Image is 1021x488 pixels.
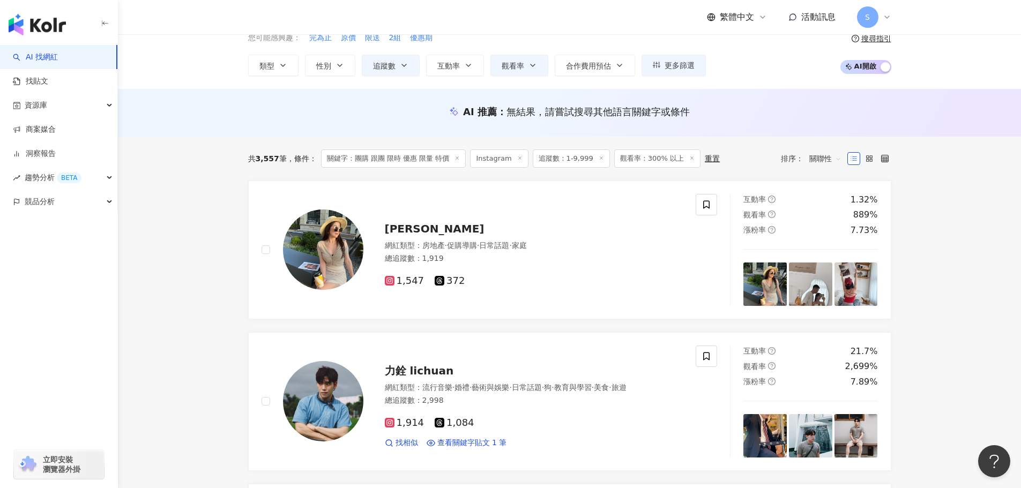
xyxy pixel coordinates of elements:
[283,361,363,441] img: KOL Avatar
[385,364,454,377] span: 力銓 lichuan
[396,438,418,448] span: 找相似
[512,383,542,392] span: 日常話題
[542,383,544,392] span: ·
[389,33,401,43] span: 2組
[743,414,787,457] img: post-image
[410,33,433,43] span: 優惠期
[554,383,592,392] span: 教育與學習
[25,93,47,117] span: 資源庫
[853,209,878,221] div: 889%
[555,55,635,76] button: 合作費用預估
[768,196,776,203] span: question-circle
[25,190,55,214] span: 競品分析
[9,14,66,35] img: logo
[259,62,274,70] span: 類型
[768,226,776,234] span: question-circle
[362,55,420,76] button: 追蹤數
[57,172,81,183] div: BETA
[340,32,356,44] button: 原價
[385,253,683,264] div: 總追蹤數 ： 1,919
[609,383,611,392] span: ·
[17,456,38,473] img: chrome extension
[248,181,891,319] a: KOL Avatar[PERSON_NAME]網紅類型：房地產·促購導購·日常話題·家庭總追蹤數：1,9191,547372互動率question-circle1.32%觀看率question-...
[743,226,766,234] span: 漲粉率
[470,149,528,168] span: Instagram
[256,154,279,163] span: 3,557
[321,149,466,168] span: 關鍵字：團購 跟團 限時 優惠 限量 特價
[341,33,356,43] span: 原價
[248,154,287,163] div: 共 筆
[385,438,418,448] a: 找相似
[594,383,609,392] span: 美食
[861,34,891,43] div: 搜尋指引
[385,417,424,429] span: 1,914
[422,383,452,392] span: 流行音樂
[865,11,870,23] span: S
[389,32,402,44] button: 2組
[512,241,527,250] span: 家庭
[43,455,80,474] span: 立即安裝 瀏覽器外掛
[435,417,474,429] span: 1,084
[435,275,465,287] span: 372
[445,241,447,250] span: ·
[978,445,1010,477] iframe: Help Scout Beacon - Open
[592,383,594,392] span: ·
[533,149,610,168] span: 追蹤數：1-9,999
[490,55,548,76] button: 觀看率
[768,362,776,370] span: question-circle
[469,383,472,392] span: ·
[385,382,683,393] div: 網紅類型 ：
[809,150,841,167] span: 關聯性
[851,224,878,236] div: 7.73%
[743,362,766,371] span: 觀看率
[365,33,380,43] span: 限送
[665,61,695,70] span: 更多篩選
[781,150,847,167] div: 排序：
[385,241,683,251] div: 網紅類型 ：
[705,154,720,163] div: 重置
[14,450,104,479] a: chrome extension立即安裝 瀏覽器外掛
[768,347,776,355] span: question-circle
[506,106,690,117] span: 無結果，請嘗試搜尋其他語言關鍵字或條件
[509,383,511,392] span: ·
[287,154,317,163] span: 條件 ：
[25,166,81,190] span: 趨勢分析
[743,211,766,219] span: 觀看率
[305,55,355,76] button: 性別
[437,62,460,70] span: 互動率
[452,383,454,392] span: ·
[614,149,700,168] span: 觀看率：300% 以上
[768,211,776,218] span: question-circle
[851,194,878,206] div: 1.32%
[309,33,332,43] span: 完為止
[316,62,331,70] span: 性別
[834,262,878,306] img: post-image
[472,383,509,392] span: 藝術與娛樂
[385,395,683,406] div: 總追蹤數 ： 2,998
[373,62,396,70] span: 追蹤數
[743,262,787,306] img: post-image
[13,148,56,159] a: 洞察報告
[454,383,469,392] span: 婚禮
[479,241,509,250] span: 日常話題
[509,241,511,250] span: ·
[789,414,832,457] img: post-image
[437,438,507,448] span: 查看關鍵字貼文 1 筆
[851,376,878,388] div: 7.89%
[385,222,485,235] span: [PERSON_NAME]
[385,275,424,287] span: 1,547
[463,105,690,118] div: AI 推薦 ：
[544,383,552,392] span: 狗
[612,383,627,392] span: 旅遊
[552,383,554,392] span: ·
[642,55,706,76] button: 更多篩選
[789,262,832,306] img: post-image
[248,55,299,76] button: 類型
[502,62,524,70] span: 觀看率
[427,438,507,448] a: 查看關鍵字貼文 1 筆
[409,32,433,44] button: 優惠期
[801,12,836,22] span: 活動訊息
[309,32,332,44] button: 完為止
[477,241,479,250] span: ·
[248,33,301,43] span: 您可能感興趣：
